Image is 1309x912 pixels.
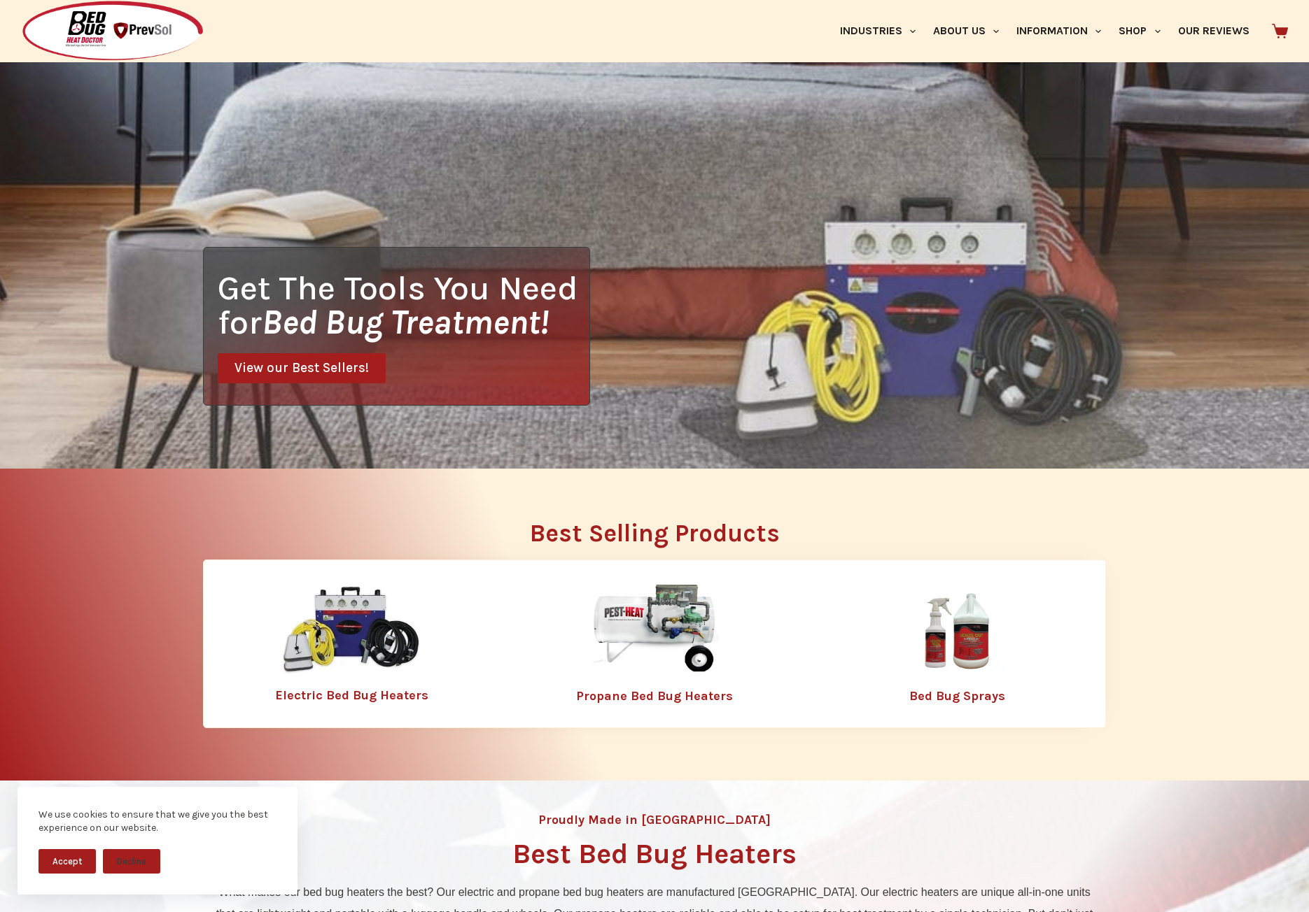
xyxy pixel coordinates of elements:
button: Accept [38,849,96,874]
a: Electric Bed Bug Heaters [275,687,428,703]
h4: Proudly Made in [GEOGRAPHIC_DATA] [538,813,771,826]
a: Propane Bed Bug Heaters [576,688,733,704]
h1: Get The Tools You Need for [218,271,589,339]
button: Decline [103,849,160,874]
h2: Best Selling Products [203,521,1106,546]
a: Bed Bug Sprays [909,688,1005,704]
a: View our Best Sellers! [218,353,386,383]
i: Bed Bug Treatment! [262,302,549,342]
span: View our Best Sellers! [234,362,369,375]
div: We use cookies to ensure that we give you the best experience on our website. [38,808,276,835]
button: Open LiveChat chat widget [11,6,53,48]
h1: Best Bed Bug Heaters [512,840,797,868]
